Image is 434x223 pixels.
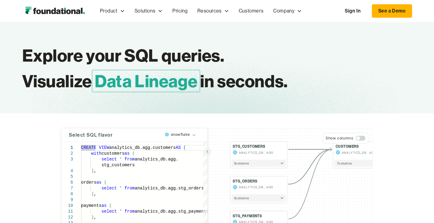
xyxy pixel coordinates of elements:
[268,1,307,21] div: Company
[238,185,263,190] span: ANALYTICS_DB
[234,196,249,200] span: 3 column s
[81,203,101,208] span: payments
[273,7,295,15] div: Company
[62,156,73,162] div: 3
[130,1,168,21] div: Solutions
[192,1,234,21] div: Resources
[92,70,200,92] span: Data Lineage
[62,209,73,214] div: 11
[62,151,73,156] div: 2
[62,203,73,209] div: 10
[62,197,73,203] div: 9
[101,203,107,208] span: as
[135,157,178,162] span: analytics_db.agg.
[62,145,73,151] div: 1
[135,209,209,214] span: analytics_db.agg.stg_payments
[266,185,273,190] span: AGG
[101,163,135,167] span: stg_customers
[124,151,129,156] span: as
[99,145,109,150] span: VIEW
[372,4,412,18] a: See a Demo
[266,150,273,155] span: AGG
[335,144,359,149] h4: CUSTOMERS
[335,144,387,155] button: CUSTOMERSANALYTICS_DBAGG
[100,7,118,15] div: Product
[91,168,94,173] span: )
[135,7,155,15] div: Solutions
[175,145,181,150] span: AS
[94,192,96,196] span: ,
[234,161,249,166] span: 3 column s
[288,149,332,219] g: Edge from fdd6007a342b5e7caef20c36dbcc25c6 to e6dff7ebaf40253a98a981811306d210
[323,133,368,143] button: Show columns
[109,203,111,208] span: (
[234,1,268,21] a: Customers
[124,186,135,191] span: from
[232,179,284,189] button: STG_ORDERSANALYTICS_DBAGG
[238,150,263,155] span: ANALYTICS_DB
[124,157,135,162] span: from
[81,145,96,150] span: CREATE
[91,151,101,156] span: with
[62,185,73,191] div: 7
[124,209,135,214] span: from
[69,133,113,137] h4: Select SQL flavor
[232,214,262,218] h4: STG_PAYMENTS
[135,186,204,191] span: analytics_db.agg.stg_orders
[62,214,73,220] div: 12
[339,5,367,17] a: Sign In
[337,161,352,166] span: 7 column s
[183,145,186,150] span: (
[95,1,130,21] div: Product
[341,150,366,155] span: ANALYTICS_DB
[101,209,117,214] span: select
[94,168,96,173] span: ,
[22,43,355,94] h1: Explore your SQL queries. Visualize in seconds.
[22,5,88,17] a: home
[109,145,175,150] span: analytics_db.agg.customers
[62,168,73,174] div: 4
[369,150,376,155] span: AGG
[91,215,94,220] span: )
[232,144,265,149] h4: STG_CUSTOMERS
[168,1,192,21] a: Pricing
[132,151,135,156] span: (
[197,7,221,15] div: Resources
[94,215,96,220] span: ,
[104,180,106,185] span: (
[288,149,332,184] g: Edge from d91d737cb9fbe058b277ce7095e2c624 to e6dff7ebaf40253a98a981811306d210
[81,180,96,185] span: orders
[101,151,125,156] span: customers
[404,194,434,223] iframe: Chat Widget
[62,191,73,197] div: 8
[22,5,88,17] img: Foundational Logo
[91,192,94,196] span: )
[232,179,257,184] h4: STG_ORDERS
[62,174,73,180] div: 5
[232,144,284,155] button: STG_CUSTOMERSANALYTICS_DBAGG
[101,186,117,191] span: select
[96,180,101,185] span: as
[101,157,117,162] span: select
[204,148,211,155] button: Hide SQL query editor
[62,180,73,185] div: 6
